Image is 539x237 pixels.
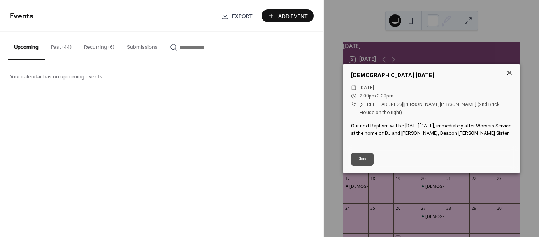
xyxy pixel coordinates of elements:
div: Our next Baptism will be [DATE][DATE], immediately after Worship Service at the home of BJ and [P... [343,122,520,137]
div: [DEMOGRAPHIC_DATA] [DATE] [343,71,520,80]
div: ​ [351,92,356,100]
div: ​ [351,83,356,92]
span: Add Event [278,12,308,20]
div: ​ [351,100,356,108]
span: Events [10,9,33,24]
span: 3:30pm [377,93,393,99]
span: - [376,93,377,99]
button: Recurring (6) [78,32,121,59]
span: Your calendar has no upcoming events [10,73,102,81]
button: Past (44) [45,32,78,59]
button: Close [351,153,374,165]
button: Add Event [262,9,314,22]
span: [STREET_ADDRESS][PERSON_NAME][PERSON_NAME] (2nd Brick House on the right) [360,100,512,117]
span: [DATE] [360,83,374,92]
a: Export [215,9,258,22]
span: 2:00pm [360,93,376,99]
button: Submissions [121,32,164,59]
button: Upcoming [8,32,45,60]
span: Export [232,12,253,20]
